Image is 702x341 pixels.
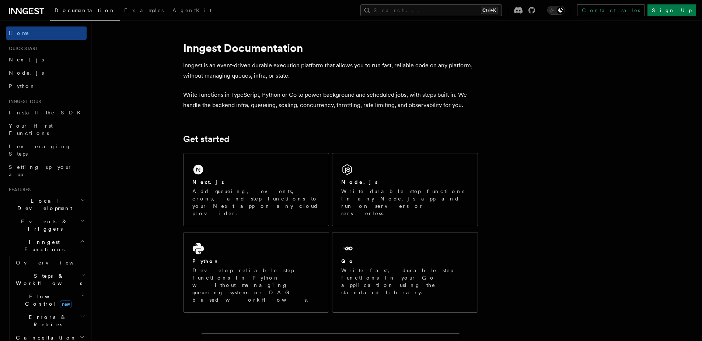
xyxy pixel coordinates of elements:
[577,4,645,16] a: Contact sales
[6,238,80,253] span: Inngest Functions
[192,178,224,186] h2: Next.js
[6,197,80,212] span: Local Development
[6,218,80,232] span: Events & Triggers
[192,267,320,303] p: Develop reliable step functions in Python without managing queueing systems or DAG based workflows.
[9,143,71,157] span: Leveraging Steps
[120,2,168,20] a: Examples
[16,260,92,266] span: Overview
[547,6,565,15] button: Toggle dark mode
[341,178,378,186] h2: Node.js
[13,256,87,269] a: Overview
[9,110,85,116] span: Install the SDK
[6,140,87,160] a: Leveraging Steps
[60,300,72,308] span: new
[332,232,478,313] a: GoWrite fast, durable step functions in your Go application using the standard library.
[341,267,469,296] p: Write fast, durable step functions in your Go application using the standard library.
[6,46,38,51] span: Quick start
[6,235,87,256] button: Inngest Functions
[6,79,87,93] a: Python
[6,194,87,215] button: Local Development
[9,70,44,76] span: Node.js
[6,99,41,104] span: Inngest tour
[6,187,31,193] span: Features
[55,7,115,13] span: Documentation
[13,290,87,310] button: Flow Controlnew
[360,4,502,16] button: Search...Ctrl+K
[13,310,87,331] button: Errors & Retries
[6,53,87,66] a: Next.js
[50,2,120,21] a: Documentation
[183,90,478,110] p: Write functions in TypeScript, Python or Go to power background and scheduled jobs, with steps bu...
[183,232,329,313] a: PythonDevelop reliable step functions in Python without managing queueing systems or DAG based wo...
[124,7,164,13] span: Examples
[481,7,497,14] kbd: Ctrl+K
[13,293,81,308] span: Flow Control
[332,153,478,226] a: Node.jsWrite durable step functions in any Node.js app and run on servers or serverless.
[341,188,469,217] p: Write durable step functions in any Node.js app and run on servers or serverless.
[183,153,329,226] a: Next.jsAdd queueing, events, crons, and step functions to your Next app on any cloud provider.
[9,123,53,136] span: Your first Functions
[9,83,36,89] span: Python
[9,164,72,177] span: Setting up your app
[6,106,87,119] a: Install the SDK
[13,269,87,290] button: Steps & Workflows
[183,134,229,144] a: Get started
[13,272,82,287] span: Steps & Workflows
[6,215,87,235] button: Events & Triggers
[9,57,44,63] span: Next.js
[13,313,80,328] span: Errors & Retries
[168,2,216,20] a: AgentKit
[9,29,29,37] span: Home
[6,160,87,181] a: Setting up your app
[6,26,87,40] a: Home
[192,257,220,265] h2: Python
[192,188,320,217] p: Add queueing, events, crons, and step functions to your Next app on any cloud provider.
[183,60,478,81] p: Inngest is an event-driven durable execution platform that allows you to run fast, reliable code ...
[647,4,696,16] a: Sign Up
[6,66,87,79] a: Node.js
[6,119,87,140] a: Your first Functions
[183,41,478,54] h1: Inngest Documentation
[172,7,212,13] span: AgentKit
[341,257,355,265] h2: Go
